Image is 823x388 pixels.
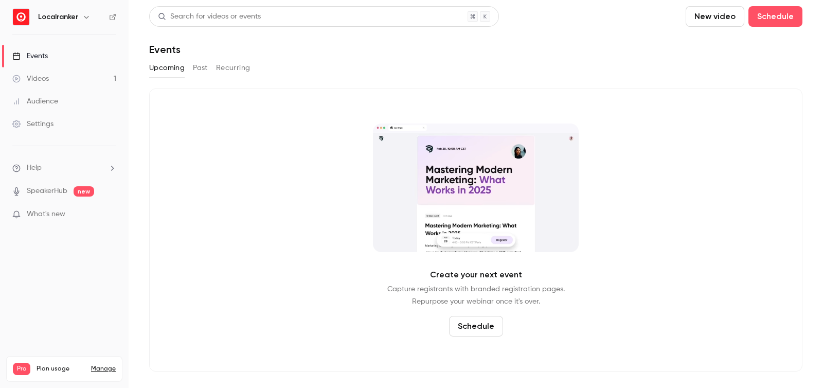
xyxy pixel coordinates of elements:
[387,283,565,308] p: Capture registrants with branded registration pages. Repurpose your webinar once it's over.
[27,163,42,173] span: Help
[91,365,116,373] a: Manage
[27,209,65,220] span: What's new
[158,11,261,22] div: Search for videos or events
[37,365,85,373] span: Plan usage
[27,186,67,197] a: SpeakerHub
[216,60,251,76] button: Recurring
[149,43,181,56] h1: Events
[449,316,503,337] button: Schedule
[12,74,49,84] div: Videos
[12,51,48,61] div: Events
[193,60,208,76] button: Past
[430,269,522,281] p: Create your next event
[12,96,58,107] div: Audience
[104,210,116,219] iframe: Noticeable Trigger
[748,6,802,27] button: Schedule
[13,9,29,25] img: Localranker
[38,12,78,22] h6: Localranker
[686,6,744,27] button: New video
[13,363,30,375] span: Pro
[12,119,53,129] div: Settings
[12,163,116,173] li: help-dropdown-opener
[74,186,94,197] span: new
[149,60,185,76] button: Upcoming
